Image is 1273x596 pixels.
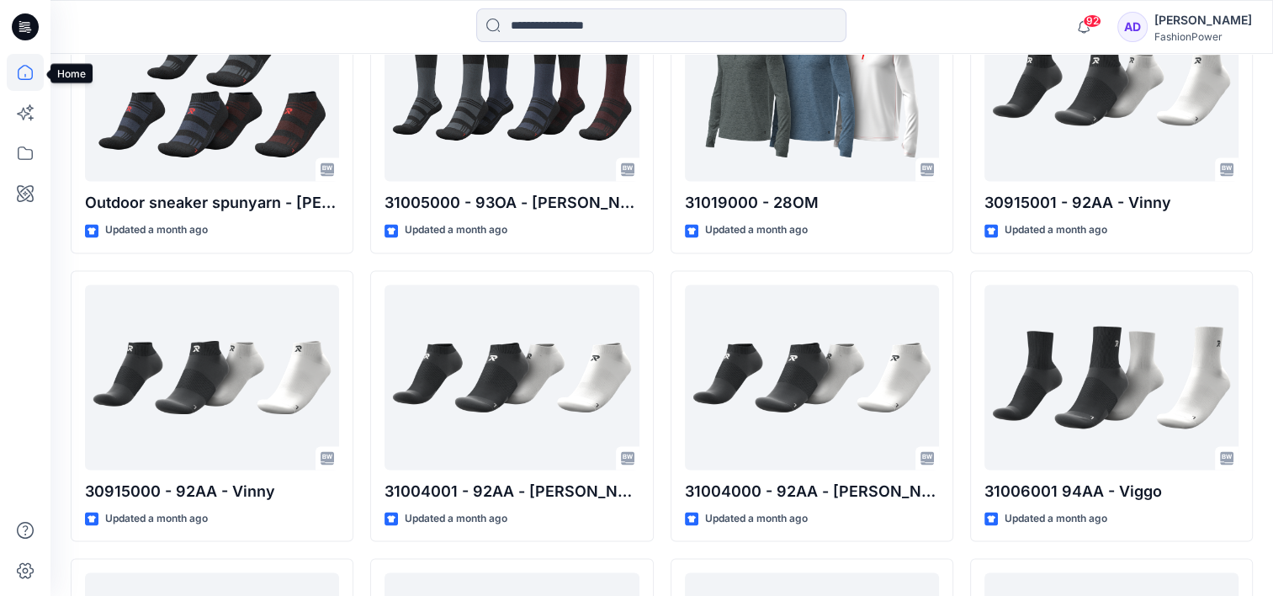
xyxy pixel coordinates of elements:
p: Updated a month ago [405,221,507,239]
p: Updated a month ago [105,221,208,239]
p: Updated a month ago [1005,510,1107,528]
p: Updated a month ago [1005,221,1107,239]
p: Updated a month ago [705,221,808,239]
p: 31004000 - 92AA - [PERSON_NAME] [685,480,939,503]
p: 30915001 - 92AA - Vinny [984,191,1239,215]
a: 31004001 - 92AA - Victor [385,285,639,470]
p: 31019000 - 28OM [685,191,939,215]
p: 31005000 - 93OA - [PERSON_NAME] [385,191,639,215]
p: Updated a month ago [705,510,808,528]
a: 30915000 - 92AA - Vinny [85,285,339,470]
p: 31006001 94AA - Viggo [984,480,1239,503]
p: 31004001 - 92AA - [PERSON_NAME] [385,480,639,503]
a: 31006001 94AA - Viggo [984,285,1239,470]
div: FashionPower [1154,30,1252,43]
div: AD [1117,12,1148,42]
a: 31004000 - 92AA - Victor [685,285,939,470]
span: 92 [1083,14,1101,28]
p: Updated a month ago [105,510,208,528]
div: [PERSON_NAME] [1154,10,1252,30]
p: Updated a month ago [405,510,507,528]
p: 30915000 - 92AA - Vinny [85,480,339,503]
p: Outdoor sneaker spunyarn - [PERSON_NAME] [85,191,339,215]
